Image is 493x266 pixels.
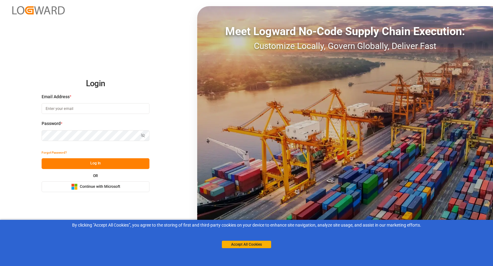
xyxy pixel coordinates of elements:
button: Log In [42,158,149,169]
span: Password [42,120,61,127]
img: Logward_new_orange.png [12,6,65,14]
button: Forgot Password? [42,147,67,158]
button: Continue with Microsoft [42,181,149,192]
div: By clicking "Accept All Cookies”, you agree to the storing of first and third-party cookies on yo... [4,222,489,228]
span: Continue with Microsoft [80,184,120,190]
div: Customize Locally, Govern Globally, Deliver Fast [197,40,493,53]
h2: Login [42,74,149,94]
div: Meet Logward No-Code Supply Chain Execution: [197,23,493,40]
input: Enter your email [42,103,149,114]
span: Email Address [42,94,70,100]
button: Accept All Cookies [222,241,271,248]
small: OR [93,174,98,178]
